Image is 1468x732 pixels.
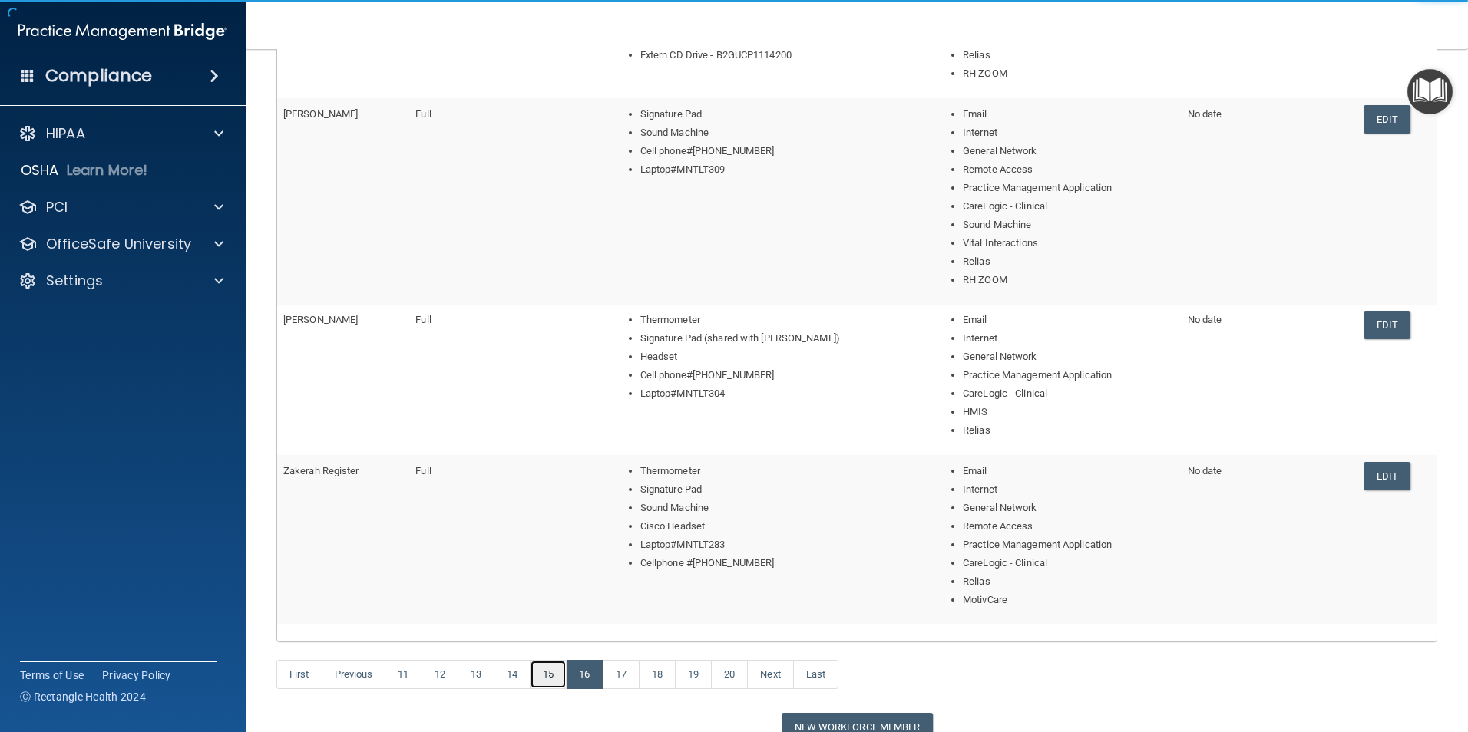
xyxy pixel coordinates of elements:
[18,235,223,253] a: OfficeSafe University
[20,668,84,683] a: Terms of Use
[494,660,531,689] a: 14
[963,179,1175,197] li: Practice Management Application
[1364,311,1410,339] a: Edit
[963,329,1175,348] li: Internet
[640,554,920,572] li: Cellphone #[PHONE_NUMBER]
[1188,108,1222,120] span: No date
[1364,462,1410,490] a: Edit
[46,198,68,216] p: PCI
[963,105,1175,124] li: Email
[793,660,838,689] a: Last
[640,366,920,384] li: Cell phone#[PHONE_NUMBER]
[640,462,920,480] li: Thermometer
[640,348,920,366] li: Headset
[18,272,223,290] a: Settings
[18,198,223,216] a: PCI
[675,660,712,689] a: 19
[415,108,431,120] span: Full
[566,660,603,689] a: 16
[640,142,920,160] li: Cell phone#[PHONE_NUMBER]
[45,65,152,87] h4: Compliance
[640,517,920,536] li: Cisco Headset
[963,160,1175,179] li: Remote Access
[603,660,640,689] a: 17
[963,554,1175,572] li: CareLogic - Clinical
[963,348,1175,366] li: General Network
[415,314,431,325] span: Full
[963,46,1175,64] li: Relias
[67,161,148,180] p: Learn More!
[963,499,1175,517] li: General Network
[1407,69,1453,114] button: Open Resource Center
[18,124,223,143] a: HIPAA
[963,403,1175,421] li: HMIS
[963,234,1175,252] li: Vital Interactions
[963,197,1175,216] li: CareLogic - Clinical
[963,64,1175,83] li: RH ZOOM
[963,311,1175,329] li: Email
[530,660,567,689] a: 15
[963,252,1175,271] li: Relias
[640,160,920,179] li: Laptop#MNTLT309
[385,660,422,689] a: 11
[422,660,458,689] a: 12
[963,517,1175,536] li: Remote Access
[283,314,358,325] span: [PERSON_NAME]
[283,108,358,120] span: [PERSON_NAME]
[46,235,191,253] p: OfficeSafe University
[18,16,227,47] img: PMB logo
[640,329,920,348] li: Signature Pad (shared with [PERSON_NAME])
[276,660,322,689] a: First
[46,124,85,143] p: HIPAA
[640,384,920,403] li: Laptop#MNTLT304
[747,660,793,689] a: Next
[415,465,431,476] span: Full
[963,142,1175,160] li: General Network
[640,46,920,64] li: Extern CD Drive - B2GUCP1114200
[963,384,1175,403] li: CareLogic - Clinical
[102,668,171,683] a: Privacy Policy
[1364,105,1410,134] a: Edit
[640,311,920,329] li: Thermometer
[20,689,146,704] span: Ⓒ Rectangle Health 2024
[21,161,59,180] p: OSHA
[322,660,386,689] a: Previous
[458,660,494,689] a: 13
[963,536,1175,554] li: Practice Management Application
[963,366,1175,384] li: Practice Management Application
[640,536,920,554] li: Laptop#MNTLT283
[1188,314,1222,325] span: No date
[963,591,1175,609] li: MotivCare
[1188,465,1222,476] span: No date
[963,480,1175,499] li: Internet
[640,105,920,124] li: Signature Pad
[640,499,920,517] li: Sound Machine
[963,462,1175,480] li: Email
[963,124,1175,142] li: Internet
[963,271,1175,289] li: RH ZOOM
[283,465,359,476] span: Zakerah Register
[639,660,676,689] a: 18
[640,480,920,499] li: Signature Pad
[963,216,1175,234] li: Sound Machine
[711,660,748,689] a: 20
[963,572,1175,591] li: Relias
[46,272,103,290] p: Settings
[963,421,1175,440] li: Relias
[640,124,920,142] li: Sound Machine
